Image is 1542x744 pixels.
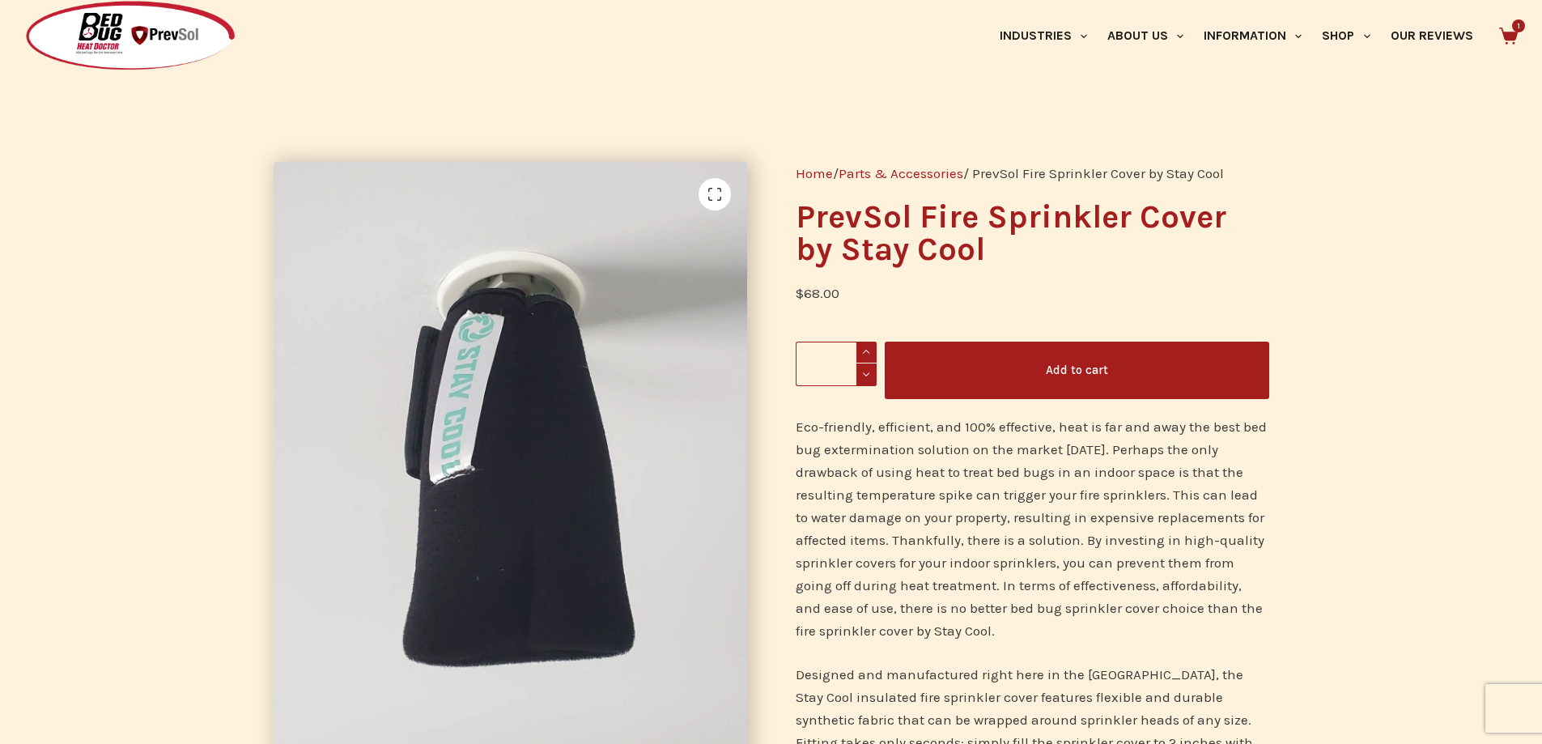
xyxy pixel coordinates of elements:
button: Add to cart [885,342,1269,399]
a: View full-screen image gallery [699,178,731,210]
input: Product quantity [796,342,877,386]
span: $ [796,285,804,301]
h1: PrevSol Fire Sprinkler Cover by Stay Cool [796,201,1269,266]
a: PrevSol Fire Sprinkler Cover by Stay Cool [274,468,747,484]
span: 1 [1512,19,1525,32]
p: Eco-friendly, efficient, and 100% effective, heat is far and away the best bed bug extermination ... [796,415,1269,642]
a: Home [796,165,833,181]
bdi: 68.00 [796,285,839,301]
a: Parts & Accessories [839,165,963,181]
nav: Breadcrumb [796,162,1269,185]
